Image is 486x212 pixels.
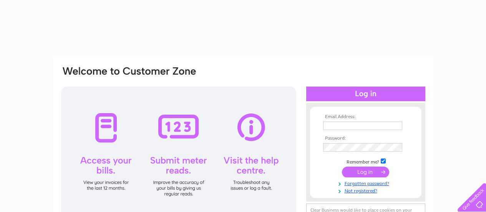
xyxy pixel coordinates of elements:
th: Password: [321,136,410,141]
input: Submit [342,167,389,177]
td: Remember me? [321,157,410,165]
th: Email Address: [321,114,410,120]
a: Not registered? [323,187,410,194]
a: Forgotten password? [323,179,410,187]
